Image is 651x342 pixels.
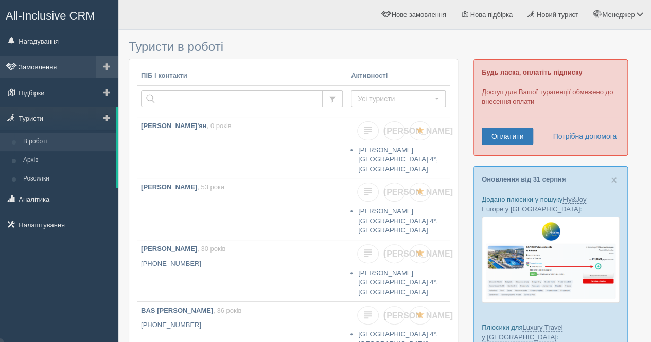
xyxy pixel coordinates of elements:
span: Нове замовлення [391,11,446,19]
span: [PERSON_NAME] [384,127,453,135]
a: Архів [19,151,116,170]
span: Туристи в роботі [129,40,223,53]
a: [PERSON_NAME][GEOGRAPHIC_DATA] 4*, [GEOGRAPHIC_DATA] [358,146,438,173]
a: [PERSON_NAME]'ян, 0 років [137,117,347,173]
span: , 30 років [197,245,225,253]
th: ПІБ і контакти [137,67,347,85]
img: fly-joy-de-proposal-crm-for-travel-agency.png [482,217,620,303]
b: [PERSON_NAME]'ян [141,122,207,130]
b: [PERSON_NAME] [141,245,197,253]
a: Потрібна допомога [546,128,617,145]
button: Close [611,174,617,185]
span: , 36 років [213,307,241,314]
p: Додано плюсики у пошуку : [482,194,620,214]
th: Активності [347,67,450,85]
span: Менеджер [602,11,635,19]
a: Розсилки [19,170,116,188]
a: [PERSON_NAME] [383,183,405,202]
a: All-Inclusive CRM [1,1,118,29]
span: , 0 років [207,122,232,130]
span: × [611,174,617,186]
b: [PERSON_NAME] [141,183,197,191]
span: Усі туристи [358,94,432,104]
b: Будь ласка, оплатіть підписку [482,68,582,76]
span: [PERSON_NAME] [384,311,453,320]
a: [PERSON_NAME][GEOGRAPHIC_DATA] 4*, [GEOGRAPHIC_DATA] [358,207,438,234]
span: [PERSON_NAME] [384,249,453,258]
span: All-Inclusive CRM [6,9,95,22]
p: [PHONE_NUMBER] [141,320,343,330]
a: Fly&Joy Europe у [GEOGRAPHIC_DATA] [482,195,586,213]
a: Оновлення від 31 серпня [482,175,566,183]
span: , 53 роки [197,183,224,191]
button: Усі туристи [351,90,446,107]
a: [PERSON_NAME] [383,244,405,263]
b: BAS [PERSON_NAME] [141,307,213,314]
span: [PERSON_NAME] [384,188,453,196]
span: Нова підбірка [470,11,513,19]
a: [PERSON_NAME][GEOGRAPHIC_DATA] 4*, [GEOGRAPHIC_DATA] [358,269,438,296]
p: [PHONE_NUMBER] [141,259,343,269]
div: Доступ для Вашої турагенції обмежено до внесення оплати [473,59,628,156]
a: [PERSON_NAME], 53 роки [137,178,347,234]
a: [PERSON_NAME] [383,306,405,325]
a: [PERSON_NAME], 30 років [PHONE_NUMBER] [137,240,347,296]
a: Luxury Travel у [GEOGRAPHIC_DATA] [482,323,562,341]
span: Новий турист [537,11,578,19]
a: [PERSON_NAME] [383,121,405,140]
input: Пошук за ПІБ, паспортом або контактами [141,90,323,107]
a: Оплатити [482,128,533,145]
a: В роботі [19,133,116,151]
p: Плюсики для : [482,322,620,342]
